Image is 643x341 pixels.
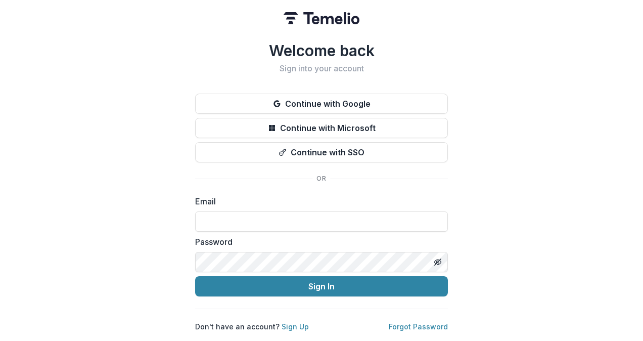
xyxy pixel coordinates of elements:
label: Password [195,236,442,248]
label: Email [195,195,442,207]
button: Toggle password visibility [430,254,446,270]
button: Continue with Google [195,94,448,114]
button: Continue with Microsoft [195,118,448,138]
p: Don't have an account? [195,321,309,332]
h2: Sign into your account [195,64,448,73]
button: Sign In [195,276,448,296]
button: Continue with SSO [195,142,448,162]
a: Sign Up [282,322,309,331]
img: Temelio [284,12,359,24]
a: Forgot Password [389,322,448,331]
h1: Welcome back [195,41,448,60]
